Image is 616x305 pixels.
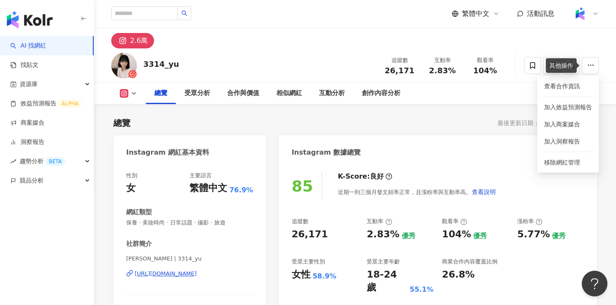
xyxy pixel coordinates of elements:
[473,66,497,75] span: 104%
[190,172,212,179] div: 主要語言
[442,228,471,241] div: 104%
[227,88,259,99] div: 合作與價值
[292,258,325,266] div: 受眾主要性別
[473,231,487,241] div: 優秀
[544,81,592,91] span: 查看合作資訊
[572,6,588,22] img: Kolr%20app%20icon%20%281%29.png
[426,56,459,65] div: 互動率
[126,148,209,157] div: Instagram 網紅基本資料
[442,268,474,281] div: 26.8%
[126,255,253,263] span: [PERSON_NAME] | 3314_yu
[469,56,501,65] div: 觀看率
[546,58,577,73] div: 其他操作
[552,231,566,241] div: 優秀
[462,9,489,18] span: 繁體中文
[20,171,44,190] span: 競品分析
[154,88,167,99] div: 總覽
[367,258,400,266] div: 受眾主要年齡
[292,218,308,225] div: 追蹤數
[10,42,46,50] a: searchAI 找網紅
[442,258,498,266] div: 商業合作內容覆蓋比例
[383,56,416,65] div: 追蹤數
[111,53,137,78] img: KOL Avatar
[10,138,44,147] a: 洞察報告
[126,239,152,248] div: 社群簡介
[20,75,38,94] span: 資源庫
[113,117,130,129] div: 總覽
[10,61,38,69] a: 找貼文
[229,185,253,195] span: 76.9%
[367,228,399,241] div: 2.83%
[292,177,313,195] div: 85
[45,157,65,166] div: BETA
[292,228,328,241] div: 26,171
[544,121,580,128] span: 加入商案媒合
[362,88,400,99] div: 創作內容分析
[126,182,136,195] div: 女
[582,271,607,296] iframe: Help Scout Beacon - Open
[367,268,407,295] div: 18-24 歲
[544,138,580,145] span: 加入洞察報告
[385,66,414,75] span: 26,171
[471,183,496,200] button: 查看說明
[143,59,179,69] div: 3314_yu
[319,88,345,99] div: 互動分析
[10,99,82,108] a: 效益預測報告ALPHA
[367,218,392,225] div: 互動率
[181,10,187,16] span: search
[498,120,560,126] div: 最後更新日期：[DATE]
[410,285,434,294] div: 55.1%
[20,152,65,171] span: 趨勢分析
[517,218,542,225] div: 漲粉率
[111,33,154,48] button: 2.6萬
[544,159,580,166] span: 移除網紅管理
[190,182,227,195] div: 繁體中文
[276,88,302,99] div: 相似網紅
[338,172,392,181] div: K-Score :
[442,218,467,225] div: 觀看率
[135,270,197,278] div: [URL][DOMAIN_NAME]
[126,219,253,227] span: 保養 · 美妝時尚 · 日常話題 · 攝影 · 旅遊
[126,270,253,278] a: [URL][DOMAIN_NAME]
[429,66,456,75] span: 2.83%
[184,88,210,99] div: 受眾分析
[370,172,384,181] div: 良好
[10,119,44,127] a: 商案媒合
[292,268,311,281] div: 女性
[517,228,550,241] div: 5.77%
[338,183,496,200] div: 近期一到三個月發文頻率正常，且漲粉率與互動率高。
[472,188,496,195] span: 查看說明
[126,172,137,179] div: 性別
[544,104,592,111] span: 加入效益預測報告
[7,11,53,28] img: logo
[10,158,16,164] span: rise
[130,35,148,47] div: 2.6萬
[402,231,415,241] div: 優秀
[126,208,152,217] div: 網紅類型
[313,272,337,281] div: 58.9%
[527,9,554,18] span: 活動訊息
[292,148,361,157] div: Instagram 數據總覽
